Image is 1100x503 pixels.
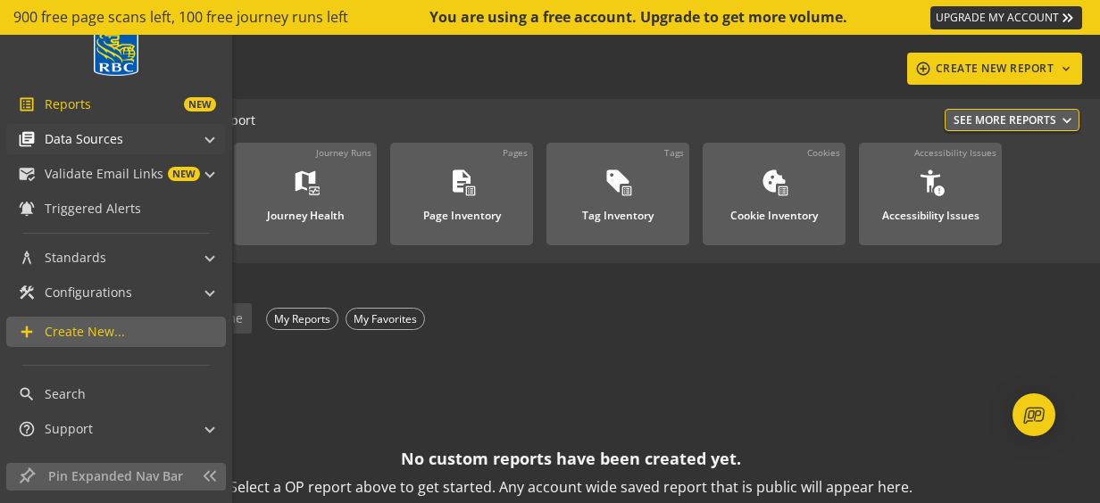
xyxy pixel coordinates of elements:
div: My Favorites [346,308,425,330]
button: See More Reports [945,109,1079,131]
span: Triggered Alerts [45,200,141,218]
mat-icon: search [18,385,36,403]
a: PagesPage Inventory [390,143,533,245]
mat-icon: list_alt [18,95,36,113]
mat-icon: help_outline [18,420,36,438]
a: Search [6,379,225,409]
div: Pages [503,146,528,159]
mat-icon: keyboard_arrow_down [1057,62,1075,76]
div: CREATE NEW REPORT [914,53,1076,85]
span: Configurations [45,284,132,301]
span: Search [45,385,86,403]
mat-icon: list_alt [777,185,789,197]
span: NEW [184,97,216,111]
a: TagsTag Inventory [546,143,689,245]
mat-expansion-panel-header: Validate Email LinksNEW [6,159,225,189]
mat-icon: keyboard_double_arrow_right [1059,9,1077,27]
p: Select a OP report above to get started. Any account wide saved report that is public will appear... [229,473,912,501]
mat-icon: monitor_heart [308,185,321,197]
mat-icon: error [933,185,946,197]
div: SAVED REPORTS [78,263,1064,300]
mat-icon: cookie [761,168,787,194]
div: Journey Health [267,199,345,222]
button: CREATE NEW REPORT [907,53,1083,85]
a: UPGRADE MY ACCOUNT [930,6,1082,29]
span: Support [45,420,93,438]
p: No custom reports have been created yet. [401,444,741,473]
mat-icon: notifications_active [18,200,36,218]
div: Cookies [807,146,840,159]
span: Data Sources [45,130,123,148]
a: Accessibility IssuesAccessibility Issues [859,143,1002,245]
mat-icon: sell [604,168,631,194]
a: Journey RunsJourney Health [234,143,377,245]
div: My Reports [266,308,338,330]
span: Create New... [45,323,125,341]
div: - Start a New Report [78,109,1079,134]
div: Accessibility Issues [882,199,979,222]
mat-expansion-panel-header: Data Sources [6,124,225,154]
div: Tag Inventory [582,199,654,222]
div: Journey Runs [316,146,371,159]
span: Standards [45,249,106,267]
a: Triggered Alerts [6,194,225,224]
mat-icon: construction [18,284,36,301]
span: NEW [168,167,200,181]
mat-icon: expand_more [1058,111,1076,129]
mat-icon: mark_email_read [18,165,36,183]
img: Customer Logo [94,31,138,76]
div: Open Intercom Messenger [1012,393,1055,436]
a: ReportsNEW [6,89,225,120]
mat-icon: list_alt [621,185,633,197]
mat-icon: list_alt [464,185,477,197]
mat-icon: map [292,168,319,194]
a: Create New... [6,317,226,347]
mat-icon: description [448,168,475,194]
span: Validate Email Links [45,165,163,183]
div: Cookie Inventory [730,199,818,222]
mat-expansion-panel-header: Configurations [6,277,225,308]
div: Accessibility Issues [914,146,996,159]
mat-icon: add_circle_outline [914,61,932,77]
span: Reports [45,95,91,113]
div: You are using a free account. Upgrade to get more volume. [429,7,849,28]
mat-icon: library_books [18,130,36,148]
a: CookiesCookie Inventory [703,143,846,245]
mat-expansion-panel-header: Support [6,414,225,444]
mat-icon: accessibility_new [917,168,944,194]
div: Tags [664,146,684,159]
div: Page Inventory [423,199,501,222]
mat-expansion-panel-header: Standards [6,243,225,273]
mat-icon: architecture [18,249,36,267]
span: 900 free page scans left, 100 free journey runs left [13,7,348,28]
mat-icon: add [18,323,36,341]
span: Pin Expanded Nav Bar [48,467,192,485]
